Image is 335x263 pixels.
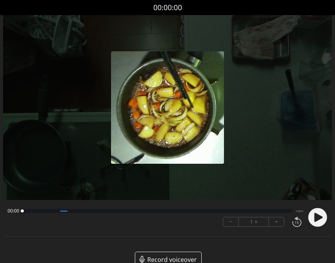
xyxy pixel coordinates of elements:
[223,217,239,226] button: −
[269,217,284,226] button: +
[296,208,303,214] span: --:--
[111,51,224,164] img: Poster Image
[239,217,269,226] div: 1 ×
[8,208,19,214] span: 00:00
[153,2,182,13] a: 00:00:00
